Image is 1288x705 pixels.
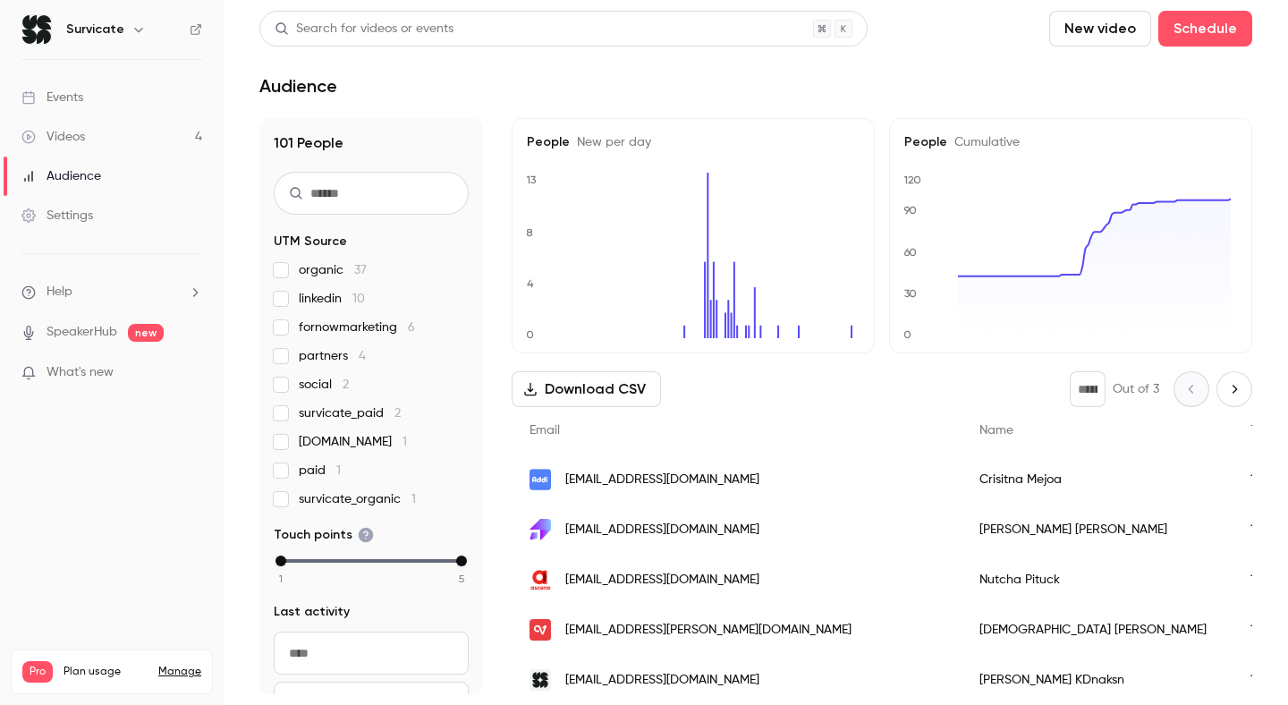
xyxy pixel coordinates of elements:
div: max [456,556,467,566]
span: [EMAIL_ADDRESS][DOMAIN_NAME] [565,571,759,590]
span: What's new [47,363,114,382]
div: min [275,556,286,566]
span: Name [979,424,1013,437]
span: 2 [394,407,401,420]
span: 4 [359,350,366,362]
input: From [274,632,469,675]
span: 1 [336,464,341,477]
span: linkedin [299,290,365,308]
span: [DOMAIN_NAME] [299,433,407,451]
div: [PERSON_NAME] [PERSON_NAME] [962,505,1233,555]
div: Audience [21,167,101,185]
span: 37 [354,264,367,276]
img: survicate.com [530,669,551,691]
div: [DEMOGRAPHIC_DATA] [PERSON_NAME] [962,605,1233,655]
a: Manage [158,665,201,679]
text: 30 [904,287,917,300]
img: ascendcorp.com [530,569,551,590]
p: / 150 [170,683,201,699]
span: [EMAIL_ADDRESS][DOMAIN_NAME] [565,521,759,539]
span: survicate_organic [299,490,416,508]
span: Pro [22,661,53,683]
span: 1 [411,493,416,505]
span: survicate_paid [299,404,401,422]
button: Next page [1216,371,1252,407]
h5: People [527,133,860,151]
h1: 101 People [274,132,469,154]
span: Touch points [274,526,374,544]
span: 2 [343,378,349,391]
span: 4 [170,685,176,696]
span: 1 [402,436,407,448]
iframe: Noticeable Trigger [181,365,202,381]
text: 0 [903,328,911,341]
h5: People [904,133,1237,151]
div: Settings [21,207,93,225]
span: 5 [459,571,464,587]
p: Out of 3 [1113,380,1159,398]
div: Nutcha Pituck [962,555,1233,605]
span: New per day [570,136,651,149]
button: Download CSV [512,371,661,407]
span: partners [299,347,366,365]
text: 13 [526,174,537,186]
img: verticurl.com [530,619,551,641]
span: [EMAIL_ADDRESS][PERSON_NAME][DOMAIN_NAME] [565,621,852,640]
button: New video [1049,11,1151,47]
div: [PERSON_NAME] KDnaksn [962,655,1233,705]
span: organic [299,261,367,279]
img: addi.com [530,469,551,490]
span: paid [299,462,341,480]
button: Schedule [1158,11,1252,47]
span: [EMAIL_ADDRESS][DOMAIN_NAME] [565,471,759,489]
span: Email [530,424,560,437]
span: fornowmarketing [299,319,415,336]
div: Events [21,89,83,106]
a: SpeakerHub [47,323,117,342]
text: 4 [527,277,534,290]
li: help-dropdown-opener [21,283,202,302]
div: Videos [21,128,85,146]
span: social [299,376,349,394]
text: 0 [526,328,534,341]
div: Search for videos or events [275,20,453,38]
h6: Survicate [66,21,124,38]
img: composeddigital.com.au [530,519,551,540]
span: new [128,324,164,342]
span: Last activity [274,603,350,621]
h1: Audience [259,75,337,97]
span: UTM Source [274,233,347,251]
text: 60 [903,246,917,259]
text: 90 [903,204,917,217]
span: Cumulative [947,136,1020,149]
span: 1 [279,571,283,587]
img: Survicate [22,15,51,44]
span: [EMAIL_ADDRESS][DOMAIN_NAME] [565,671,759,690]
span: Help [47,283,72,302]
text: 120 [903,174,921,186]
span: 10 [352,293,365,305]
text: 8 [526,226,533,239]
p: Videos [22,683,56,699]
span: 6 [408,321,415,334]
div: Crisitna Mejoa [962,454,1233,505]
span: Plan usage [64,665,148,679]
